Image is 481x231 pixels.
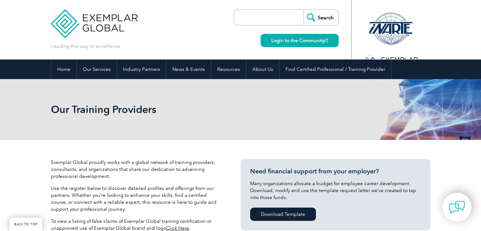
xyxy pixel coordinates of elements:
[250,208,316,221] a: Download Template
[280,59,391,79] a: Find Certified Professional / Training Provider
[250,167,421,175] h3: Need financial support from your employer?
[77,59,117,79] a: Our Services
[449,199,465,215] img: contact-chat.png
[51,159,222,180] p: Exemplar Global proudly works with a global network of training providers, consultants, and organ...
[211,59,246,79] a: Resources
[9,218,42,231] a: BACK TO TOP
[250,180,421,201] p: Many organizations allocate a budget for employee career development. Download, modify and use th...
[166,59,211,79] a: News & Events
[117,59,166,79] a: Industry Partners
[324,39,328,42] img: open_square.png
[246,59,279,79] a: About Us
[51,104,317,115] h2: Our Training Providers
[51,43,120,50] p: Leading the way to excellence
[304,10,338,25] input: Search
[166,225,189,231] a: Click Here
[51,59,77,79] a: Home
[261,34,339,47] a: Login to the Community
[51,185,222,213] p: Use the register below to discover detailed profiles and offerings from our partners. Whether you...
